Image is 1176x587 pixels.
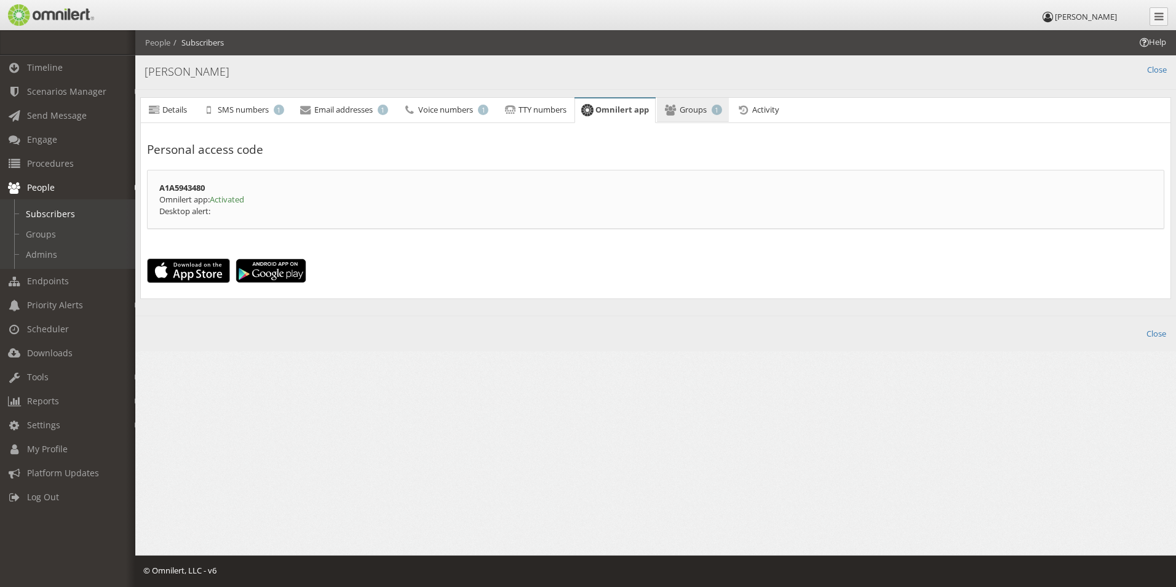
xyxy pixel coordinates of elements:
[378,105,388,115] span: 1
[162,104,187,115] span: Details
[752,104,779,115] span: Activity
[27,62,63,73] span: Timeline
[159,182,205,193] strong: A1A5943480
[195,98,290,122] a: SMS numbers 1
[27,86,106,97] span: Scenarios Manager
[274,105,284,115] span: 1
[210,194,244,205] span: Activated
[1147,64,1167,76] a: Close
[170,37,224,49] li: Subscribers
[27,467,99,479] span: Platform Updates
[147,142,1164,158] h3: Personal access code
[218,104,269,115] span: SMS numbers
[292,98,395,122] a: Email addresses 1
[396,98,495,122] a: Voice numbers 1
[730,98,786,122] a: Activity
[27,491,59,503] span: Log Out
[27,134,57,145] span: Engage
[27,419,60,431] span: Settings
[27,395,59,407] span: Reports
[27,275,69,287] span: Endpoints
[145,37,170,49] li: People
[574,98,656,124] a: Omnilert app
[27,371,49,383] span: Tools
[595,104,649,115] span: Omnilert app
[496,98,573,122] a: TTY numbers
[27,158,74,169] span: Procedures
[27,347,73,359] span: Downloads
[314,104,373,115] span: Email addresses
[712,105,722,115] span: 1
[143,565,217,576] span: © Omnilert, LLC - v6
[147,170,1164,229] div: Omnilert app: Desktop alert:
[236,258,306,283] img: Google Play Logo
[27,182,55,193] span: People
[27,443,68,455] span: My Profile
[1150,7,1168,26] a: Collapse Menu
[1138,36,1166,48] span: Help
[6,4,94,26] img: Omnilert
[28,9,53,20] span: Help
[27,323,69,335] span: Scheduler
[680,104,707,115] span: Groups
[478,105,488,115] span: 1
[518,104,566,115] span: TTY numbers
[27,299,83,311] span: Priority Alerts
[141,98,194,122] a: Details
[27,110,87,121] span: Send Message
[418,104,473,115] span: Voice numbers
[145,64,1167,80] h4: [PERSON_NAME]
[147,258,230,283] img: AppStore Logo
[1146,328,1166,340] a: Close
[657,98,728,122] a: Groups 1
[1055,11,1117,22] span: [PERSON_NAME]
